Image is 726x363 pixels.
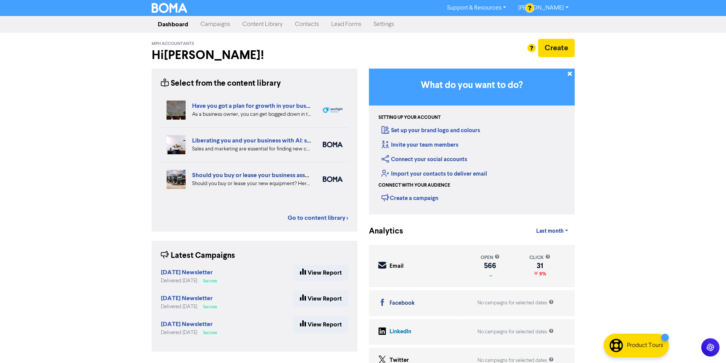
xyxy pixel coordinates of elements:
[152,48,357,62] h2: Hi [PERSON_NAME] !
[203,279,217,283] span: Success
[323,176,343,182] img: boma_accounting
[293,317,348,333] a: View Report
[381,141,458,149] a: Invite your team members
[192,180,311,188] div: Should you buy or lease your new equipment? Here are some pros and cons of each. We also can revi...
[293,291,348,307] a: View Report
[323,142,343,147] img: boma
[536,228,564,235] span: Last month
[152,17,194,32] a: Dashboard
[289,17,325,32] a: Contacts
[293,265,348,281] a: View Report
[688,326,726,363] iframe: Chat Widget
[161,303,220,310] div: Delivered [DATE]
[381,156,467,163] a: Connect your social accounts
[378,182,450,189] div: Connect with your audience
[325,17,367,32] a: Lead Forms
[192,110,311,118] div: As a business owner, you can get bogged down in the demands of day-to-day business. We can help b...
[288,213,348,222] a: Go to content library >
[389,299,415,308] div: Facebook
[161,329,220,336] div: Delivered [DATE]
[478,328,554,336] div: No campaigns for selected dates
[538,271,546,277] span: 9%
[381,127,480,134] a: Set up your brand logo and colours
[529,263,550,269] div: 31
[478,299,554,307] div: No campaigns for selected dates
[512,2,574,14] a: [PERSON_NAME]
[538,39,575,57] button: Create
[152,3,188,13] img: BOMA Logo
[378,114,441,121] div: Setting up your account
[192,102,322,110] a: Have you got a plan for growth in your business?
[236,17,289,32] a: Content Library
[192,137,357,144] a: Liberating you and your business with AI: sales and marketing
[441,2,512,14] a: Support & Resources
[380,80,563,91] h3: What do you want to do?
[161,250,235,262] div: Latest Campaigns
[161,269,213,276] strong: [DATE] Newsletter
[161,320,213,328] strong: [DATE] Newsletter
[323,107,343,113] img: spotlight
[381,192,438,203] div: Create a campaign
[381,170,487,178] a: Import your contacts to deliver email
[389,262,404,271] div: Email
[369,225,394,237] div: Analytics
[367,17,400,32] a: Settings
[161,294,213,302] strong: [DATE] Newsletter
[161,277,220,285] div: Delivered [DATE]
[203,305,217,309] span: Success
[389,328,411,336] div: LinkedIn
[152,41,194,46] span: MPH Accountants
[194,17,236,32] a: Campaigns
[369,69,575,214] div: Getting Started in BOMA
[488,271,492,277] span: _
[161,321,213,328] a: [DATE] Newsletter
[192,171,316,179] a: Should you buy or lease your business assets?
[529,254,550,261] div: click
[192,145,311,153] div: Sales and marketing are essential for finding new customers but eat into your business time. We e...
[203,331,217,335] span: Success
[161,296,213,302] a: [DATE] Newsletter
[481,263,500,269] div: 566
[161,78,281,90] div: Select from the content library
[530,224,574,239] a: Last month
[481,254,500,261] div: open
[161,270,213,276] a: [DATE] Newsletter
